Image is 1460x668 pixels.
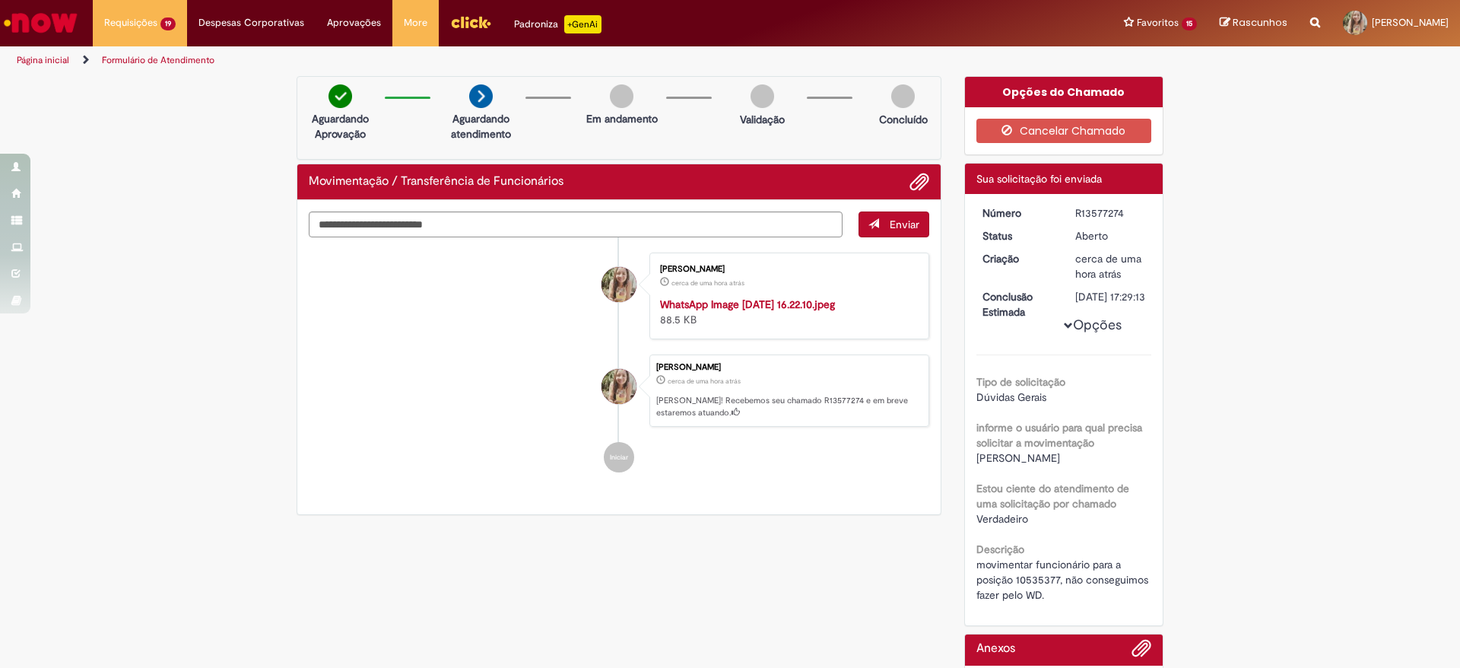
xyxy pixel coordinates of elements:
[2,8,80,38] img: ServiceNow
[668,377,741,386] span: cerca de uma hora atrás
[971,205,1065,221] dt: Número
[309,237,929,488] ul: Histórico de tíquete
[976,119,1152,143] button: Cancelar Chamado
[601,267,636,302] div: Michelle Barroso Da Silva
[976,642,1015,656] h2: Anexos
[1233,15,1287,30] span: Rascunhos
[976,421,1142,450] b: informe o usuário para qual precisa solicitar a movimentação
[971,251,1065,266] dt: Criação
[671,278,744,288] time: 29/09/2025 14:29:06
[660,297,913,327] div: 88.5 KB
[751,84,774,108] img: img-circle-grey.png
[610,84,633,108] img: img-circle-grey.png
[1137,15,1179,30] span: Favoritos
[890,218,919,231] span: Enviar
[1075,205,1146,221] div: R13577274
[660,297,835,311] a: WhatsApp Image [DATE] 16.22.10.jpeg
[1075,252,1141,281] span: cerca de uma hora atrás
[976,172,1102,186] span: Sua solicitação foi enviada
[976,558,1151,602] span: movimentar funcionário para a posição 10535377, não conseguimos fazer pelo WD.
[160,17,176,30] span: 19
[656,363,921,372] div: [PERSON_NAME]
[740,112,785,127] p: Validação
[976,451,1060,465] span: [PERSON_NAME]
[909,172,929,192] button: Adicionar anexos
[660,265,913,274] div: [PERSON_NAME]
[976,482,1129,511] b: Estou ciente do atendimento de uma solicitação por chamado
[879,112,928,127] p: Concluído
[328,84,352,108] img: check-circle-green.png
[309,355,929,428] li: Michelle Barroso Da Silva
[891,84,915,108] img: img-circle-grey.png
[1075,228,1146,243] div: Aberto
[976,512,1028,526] span: Verdadeiro
[11,46,962,75] ul: Trilhas de página
[668,377,741,386] time: 29/09/2025 14:29:10
[1075,252,1141,281] time: 29/09/2025 14:29:10
[309,212,843,237] textarea: Digite sua mensagem aqui...
[971,289,1065,320] dt: Conclusão Estimada
[859,212,929,237] button: Enviar
[1372,16,1449,29] span: [PERSON_NAME]
[601,369,636,404] div: Michelle Barroso Da Silva
[1220,16,1287,30] a: Rascunhos
[586,111,658,126] p: Em andamento
[444,111,518,142] p: Aguardando atendimento
[1075,289,1146,304] div: [DATE] 17:29:13
[971,228,1065,243] dt: Status
[198,15,304,30] span: Despesas Corporativas
[671,278,744,288] span: cerca de uma hora atrás
[965,77,1163,107] div: Opções do Chamado
[303,111,377,142] p: Aguardando Aprovação
[514,15,601,33] div: Padroniza
[1131,638,1151,666] button: Adicionar anexos
[1182,17,1197,30] span: 15
[564,15,601,33] p: +GenAi
[450,11,491,33] img: click_logo_yellow_360x200.png
[976,375,1065,389] b: Tipo de solicitação
[17,54,69,66] a: Página inicial
[469,84,493,108] img: arrow-next.png
[656,395,921,418] p: [PERSON_NAME]! Recebemos seu chamado R13577274 e em breve estaremos atuando.
[404,15,427,30] span: More
[1075,251,1146,282] div: 29/09/2025 14:29:10
[102,54,214,66] a: Formulário de Atendimento
[976,542,1024,556] b: Descrição
[327,15,381,30] span: Aprovações
[309,175,563,189] h2: Movimentação / Transferência de Funcionários Histórico de tíquete
[976,390,1046,404] span: Dúvidas Gerais
[104,15,157,30] span: Requisições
